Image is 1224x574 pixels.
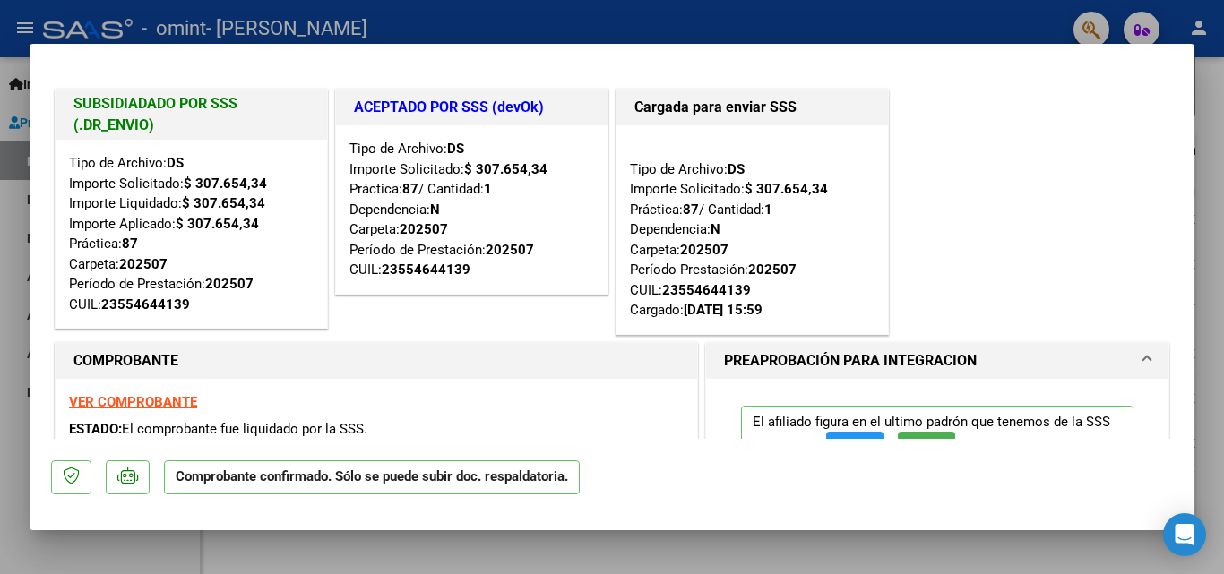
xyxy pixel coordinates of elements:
strong: DS [447,141,464,157]
strong: 87 [683,201,699,218]
div: Open Intercom Messenger [1163,513,1206,556]
strong: [DATE] 15:59 [684,302,763,318]
strong: 87 [402,181,418,197]
strong: DS [728,161,745,177]
strong: 202507 [748,261,797,278]
strong: $ 307.654,34 [182,195,265,211]
strong: $ 307.654,34 [176,216,259,232]
strong: N [711,221,720,237]
strong: 1 [764,201,772,218]
mat-expansion-panel-header: PREAPROBACIÓN PARA INTEGRACION [706,343,1168,379]
strong: $ 307.654,34 [464,161,547,177]
strong: 202507 [486,242,534,258]
button: FTP [826,432,884,465]
a: VER COMPROBANTE [69,394,197,410]
strong: COMPROBANTE [73,352,178,369]
h1: SUBSIDIADADO POR SSS (.DR_ENVIO) [73,93,309,136]
div: Tipo de Archivo: Importe Solicitado: Práctica: / Cantidad: Dependencia: Carpeta: Período Prestaci... [630,139,875,321]
h1: ACEPTADO POR SSS (devOk) [354,97,590,118]
strong: 1 [484,181,492,197]
strong: $ 307.654,34 [184,176,267,192]
strong: 202507 [680,242,728,258]
strong: 87 [122,236,138,252]
p: El afiliado figura en el ultimo padrón que tenemos de la SSS de [741,406,1133,473]
button: SSS [898,432,955,465]
div: Tipo de Archivo: Importe Solicitado: Práctica: / Cantidad: Dependencia: Carpeta: Período de Prest... [349,139,594,280]
h1: Cargada para enviar SSS [634,97,870,118]
strong: 202507 [119,256,168,272]
strong: 202507 [400,221,448,237]
strong: N [430,201,440,218]
span: El comprobante fue liquidado por la SSS. [122,421,367,437]
p: Comprobante confirmado. Sólo se puede subir doc. respaldatoria. [164,460,580,495]
span: ESTADO: [69,421,122,437]
div: 23554644139 [382,260,470,280]
div: 23554644139 [101,295,190,315]
h1: PREAPROBACIÓN PARA INTEGRACION [724,350,977,372]
strong: DS [167,155,184,171]
div: 23554644139 [662,280,751,301]
div: Tipo de Archivo: Importe Solicitado: Importe Liquidado: Importe Aplicado: Práctica: Carpeta: Perí... [69,153,314,314]
strong: $ 307.654,34 [745,181,828,197]
strong: 202507 [205,276,254,292]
